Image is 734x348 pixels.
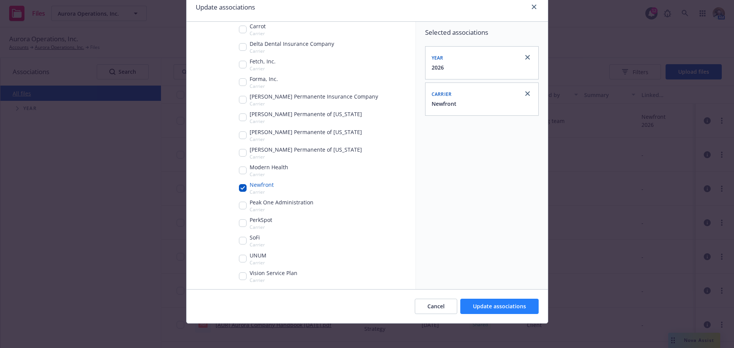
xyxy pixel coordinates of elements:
[427,303,445,310] span: Cancel
[250,181,274,189] span: Newfront
[250,198,313,206] span: Peak One Administration
[250,48,334,54] span: Carrier
[250,224,272,230] span: Carrier
[250,83,278,89] span: Carrier
[250,206,313,213] span: Carrier
[250,75,278,83] span: Forma, Inc.
[250,241,265,248] span: Carrier
[250,251,266,259] span: UNUM
[415,299,457,314] button: Cancel
[250,216,272,224] span: PerkSpot
[250,128,362,136] span: [PERSON_NAME] Permanente of [US_STATE]
[432,91,452,97] span: Carrier
[250,57,276,65] span: Fetch, Inc.
[250,92,378,100] span: [PERSON_NAME] Permanente Insurance Company
[529,2,539,11] a: close
[250,259,266,266] span: Carrier
[250,30,266,37] span: Carrier
[250,118,362,125] span: Carrier
[250,154,362,160] span: Carrier
[523,89,532,98] a: close
[460,299,539,314] button: Update associations
[250,136,362,142] span: Carrier
[250,110,362,118] span: [PERSON_NAME] Permanente of [US_STATE]
[425,28,539,37] span: Selected associations
[250,233,265,241] span: SoFi
[250,277,297,283] span: Carrier
[250,269,297,277] span: Vision Service Plan
[432,63,444,71] button: 2026
[250,65,276,72] span: Carrier
[523,53,532,62] a: close
[250,163,288,171] span: Modern Health
[250,40,334,48] span: Delta Dental Insurance Company
[250,171,288,178] span: Carrier
[432,55,443,61] span: Year
[250,100,378,107] span: Carrier
[432,100,456,108] button: Newfront
[250,22,266,30] span: Carrot
[473,303,526,310] span: Update associations
[196,2,255,12] h1: Update associations
[250,189,274,195] span: Carrier
[250,146,362,154] span: [PERSON_NAME] Permanente of [US_STATE]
